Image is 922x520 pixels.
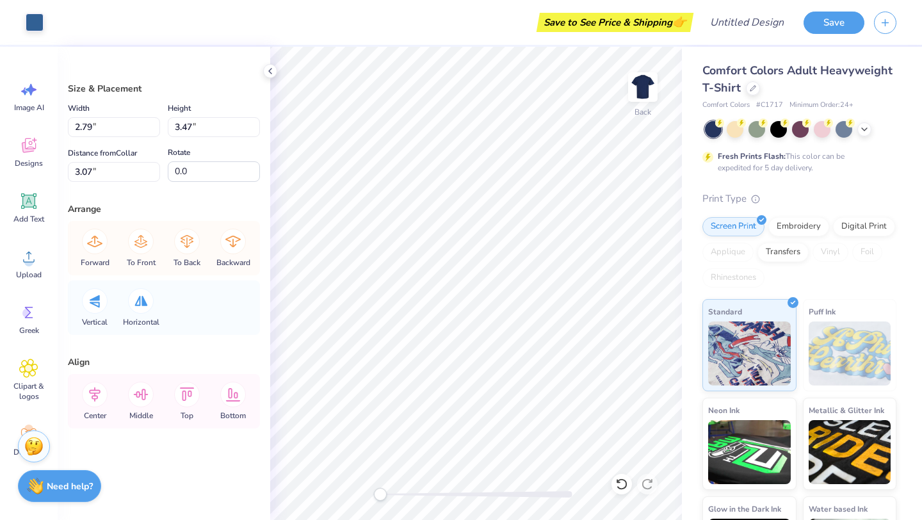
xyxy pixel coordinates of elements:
[47,480,93,492] strong: Need help?
[718,150,875,174] div: This color can be expedited for 5 day delivery.
[216,257,250,268] span: Backward
[708,420,791,484] img: Neon Ink
[708,305,742,318] span: Standard
[809,403,884,417] span: Metallic & Glitter Ink
[756,100,783,111] span: # C1717
[168,101,191,116] label: Height
[809,321,891,386] img: Puff Ink
[374,488,387,501] div: Accessibility label
[700,10,794,35] input: Untitled Design
[757,243,809,262] div: Transfers
[852,243,882,262] div: Foil
[8,381,50,402] span: Clipart & logos
[68,202,260,216] div: Arrange
[540,13,690,32] div: Save to See Price & Shipping
[702,100,750,111] span: Comfort Colors
[708,321,791,386] img: Standard
[635,106,651,118] div: Back
[833,217,895,236] div: Digital Print
[123,317,159,327] span: Horizontal
[672,14,686,29] span: 👉
[789,100,853,111] span: Minimum Order: 24 +
[13,447,44,457] span: Decorate
[220,410,246,421] span: Bottom
[809,305,836,318] span: Puff Ink
[16,270,42,280] span: Upload
[702,191,896,206] div: Print Type
[702,63,893,95] span: Comfort Colors Adult Heavyweight T-Shirt
[129,410,153,421] span: Middle
[708,502,781,516] span: Glow in the Dark Ink
[809,502,868,516] span: Water based Ink
[702,243,754,262] div: Applique
[630,74,656,100] img: Back
[81,257,109,268] span: Forward
[168,145,190,160] label: Rotate
[13,214,44,224] span: Add Text
[804,12,864,34] button: Save
[68,145,137,161] label: Distance from Collar
[68,82,260,95] div: Size & Placement
[174,257,200,268] span: To Back
[19,325,39,336] span: Greek
[181,410,193,421] span: Top
[702,268,764,288] div: Rhinestones
[84,410,106,421] span: Center
[768,217,829,236] div: Embroidery
[15,158,43,168] span: Designs
[718,151,786,161] strong: Fresh Prints Flash:
[702,217,764,236] div: Screen Print
[809,420,891,484] img: Metallic & Glitter Ink
[813,243,848,262] div: Vinyl
[14,102,44,113] span: Image AI
[82,317,108,327] span: Vertical
[708,403,740,417] span: Neon Ink
[68,355,260,369] div: Align
[68,101,90,116] label: Width
[127,257,156,268] span: To Front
